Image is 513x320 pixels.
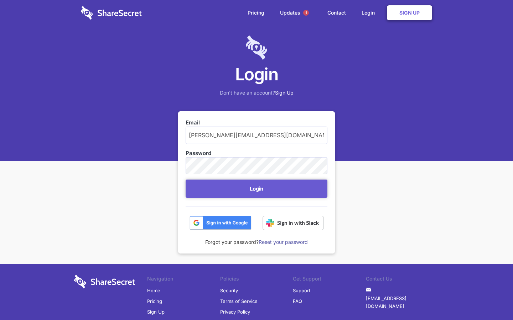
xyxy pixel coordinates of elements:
a: Privacy Policy [220,306,250,317]
img: logo-lt-purple-60x68@2x-c671a683ea72a1d466fb5d642181eefbee81c4e10ba9aed56c8e1d7e762e8086.png [246,36,267,60]
img: btn_google_signin_dark_normal_web@2x-02e5a4921c5dab0481f19210d7229f84a41d9f18e5bdafae021273015eeb... [190,216,252,230]
a: [EMAIL_ADDRESS][DOMAIN_NAME] [366,293,439,312]
label: Email [186,119,327,127]
li: Policies [220,275,293,285]
img: Sign in with Slack [263,216,324,230]
a: Pricing [240,2,271,24]
li: Contact Us [366,275,439,285]
li: Navigation [147,275,220,285]
a: FAQ [293,296,302,306]
a: Support [293,285,310,296]
span: 1 [303,10,309,16]
a: Sign Up [147,306,165,317]
img: logo-wordmark-white-trans-d4663122ce5f474addd5e946df7df03e33cb6a1c49d2221995e7729f52c070b2.svg [74,275,135,288]
a: Login [354,2,385,24]
img: logo-wordmark-white-trans-d4663122ce5f474addd5e946df7df03e33cb6a1c49d2221995e7729f52c070b2.svg [81,6,142,20]
a: Home [147,285,160,296]
a: Reset your password [259,239,308,245]
a: Pricing [147,296,162,306]
a: Security [220,285,238,296]
a: Contact [320,2,353,24]
a: Sign Up [275,90,294,96]
a: Sign Up [387,5,432,20]
li: Get Support [293,275,366,285]
label: Password [186,149,327,157]
div: Forgot your password? [186,230,327,246]
a: Terms of Service [220,296,258,306]
button: Login [186,180,327,198]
